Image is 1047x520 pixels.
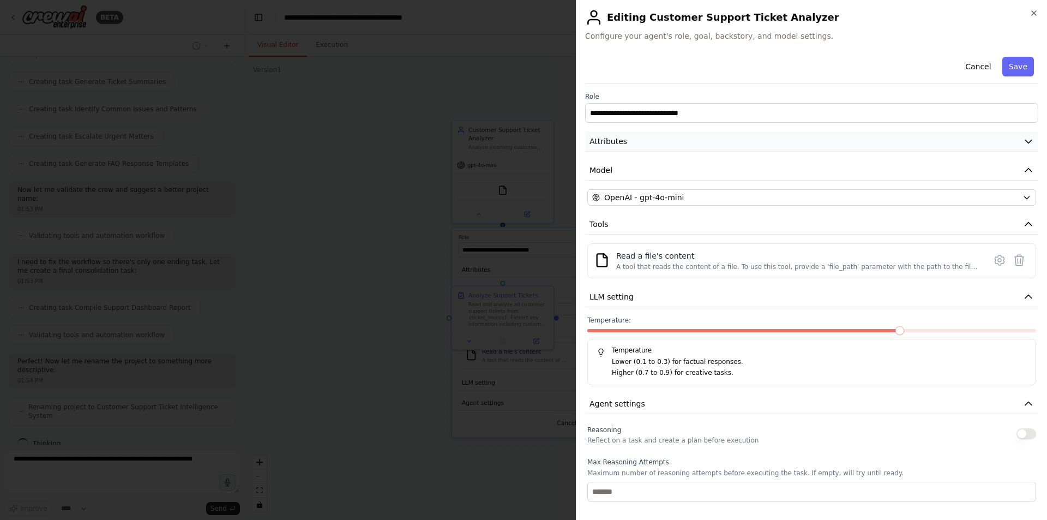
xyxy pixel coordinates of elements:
span: Temperature: [587,316,631,325]
button: Configure tool [990,250,1009,270]
p: Lower (0.1 to 0.3) for factual responses. [612,357,1027,368]
p: Reflect on a task and create a plan before execution [587,436,759,445]
span: Configure your agent's role, goal, backstory, and model settings. [585,31,1038,41]
button: Agent settings [585,394,1038,414]
span: Reasoning [587,426,621,434]
span: OpenAI - gpt-4o-mini [604,192,684,203]
button: Save [1002,57,1034,76]
span: Attributes [589,136,627,147]
label: Max Reasoning Attempts [587,458,1036,467]
span: Model [589,165,612,176]
p: Higher (0.7 to 0.9) for creative tasks. [612,368,1027,379]
button: Attributes [585,132,1038,152]
h5: Temperature [597,346,1027,355]
button: LLM setting [585,287,1038,307]
span: Agent settings [589,398,645,409]
p: Maximum number of reasoning attempts before executing the task. If empty, will try until ready. [587,469,1036,477]
button: OpenAI - gpt-4o-mini [587,189,1036,206]
h2: Editing Customer Support Ticket Analyzer [585,9,1038,26]
label: Role [585,92,1038,101]
span: LLM setting [589,291,634,302]
button: Model [585,160,1038,181]
button: Cancel [959,57,997,76]
img: FileReadTool [594,253,610,268]
div: A tool that reads the content of a file. To use this tool, provide a 'file_path' parameter with t... [616,262,979,271]
button: Tools [585,214,1038,235]
div: Read a file's content [616,250,979,261]
button: Delete tool [1009,250,1029,270]
span: Tools [589,219,609,230]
